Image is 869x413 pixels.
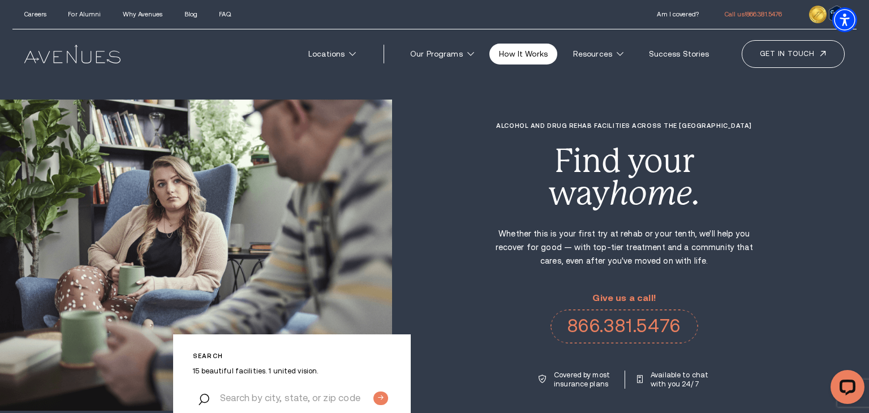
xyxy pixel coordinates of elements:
a: How It Works [489,44,557,64]
div: Accessibility Menu [832,7,857,32]
p: Give us a call! [550,293,698,303]
span: 866.381.5476 [746,11,782,18]
a: Get in touch [742,40,845,67]
a: Available to chat with you 24/7 [637,371,709,389]
a: Resources [563,44,633,64]
a: Am I covered? [657,11,698,18]
p: Covered by most insurance plans [554,371,613,389]
iframe: LiveChat chat widget [821,365,869,413]
a: Success Stories [639,44,719,64]
p: Search [193,352,391,360]
img: clock [809,6,826,23]
p: Whether this is your first try at rehab or your tenth, we'll help you recover for good — with top... [494,227,754,268]
a: Locations [299,44,365,64]
a: call 866.381.5476 [725,11,782,18]
p: Available to chat with you 24/7 [651,371,709,389]
a: Covered by most insurance plans [539,371,613,389]
a: Why Avenues [123,11,162,18]
a: call 866.381.5476 [550,309,698,343]
i: home. [609,174,700,212]
a: For Alumni [68,11,101,18]
a: FAQ [219,11,230,18]
a: Careers [24,11,46,18]
a: Our Programs [401,44,484,64]
h1: Alcohol and Drug Rehab Facilities across the [GEOGRAPHIC_DATA] [494,122,754,130]
a: Blog [184,11,197,18]
div: Find your way [494,145,754,210]
p: 15 beautiful facilities. 1 united vision. [193,367,391,376]
input: Submit button [373,392,388,405]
